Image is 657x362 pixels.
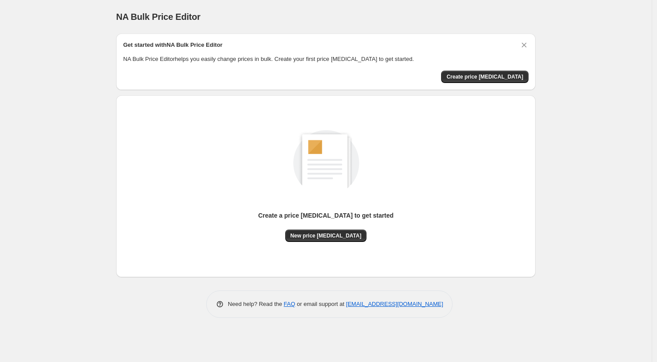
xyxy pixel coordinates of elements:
span: Need help? Read the [228,301,284,307]
p: NA Bulk Price Editor helps you easily change prices in bulk. Create your first price [MEDICAL_DAT... [123,55,529,64]
span: New price [MEDICAL_DATA] [291,232,362,239]
span: NA Bulk Price Editor [116,12,200,22]
p: Create a price [MEDICAL_DATA] to get started [258,211,394,220]
a: [EMAIL_ADDRESS][DOMAIN_NAME] [346,301,443,307]
h2: Get started with NA Bulk Price Editor [123,41,223,49]
button: New price [MEDICAL_DATA] [285,230,367,242]
a: FAQ [284,301,295,307]
span: Create price [MEDICAL_DATA] [446,73,523,80]
button: Create price change job [441,71,529,83]
button: Dismiss card [520,41,529,49]
span: or email support at [295,301,346,307]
